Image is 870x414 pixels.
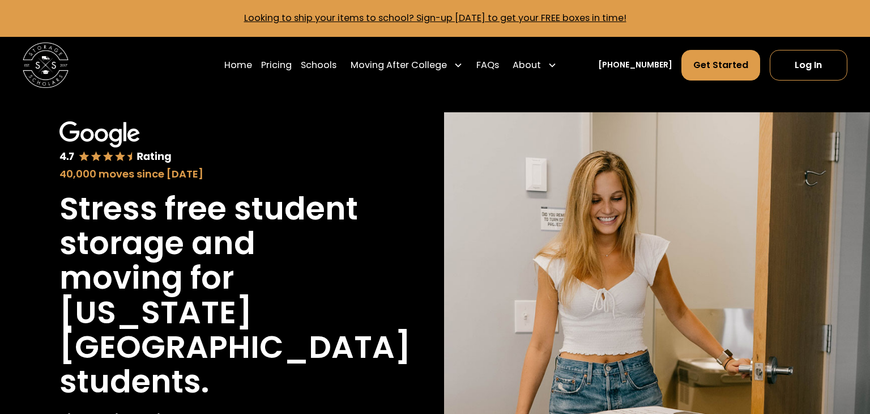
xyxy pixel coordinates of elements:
[770,50,847,81] a: Log In
[244,11,626,24] a: Looking to ship your items to school? Sign-up [DATE] to get your FREE boxes in time!
[681,50,760,81] a: Get Started
[224,49,252,81] a: Home
[59,191,366,295] h1: Stress free student storage and moving for
[513,58,541,72] div: About
[59,121,172,164] img: Google 4.7 star rating
[476,49,499,81] a: FAQs
[59,364,209,399] h1: students.
[301,49,336,81] a: Schools
[59,295,411,364] h1: [US_STATE][GEOGRAPHIC_DATA]
[23,43,69,88] img: Storage Scholars main logo
[598,59,672,71] a: [PHONE_NUMBER]
[351,58,447,72] div: Moving After College
[59,166,366,181] div: 40,000 moves since [DATE]
[261,49,292,81] a: Pricing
